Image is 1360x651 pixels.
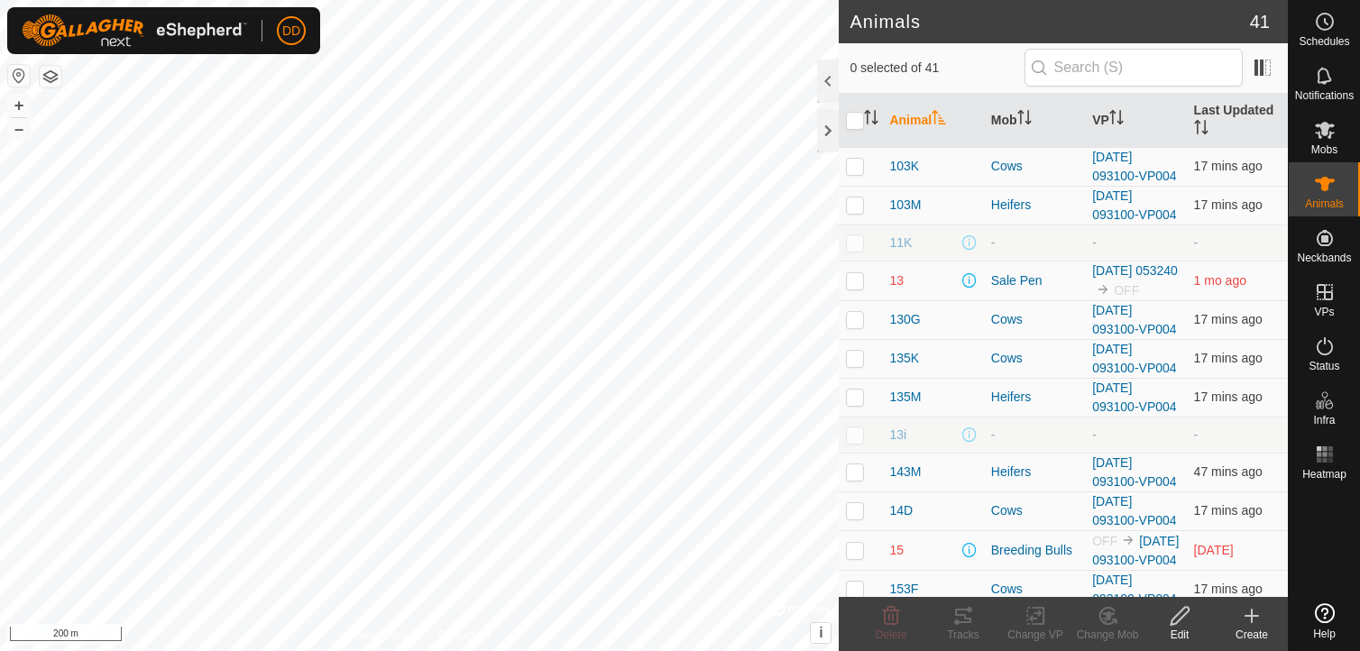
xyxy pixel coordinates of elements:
a: [DATE] 093100-VP004 [1092,455,1176,489]
span: 23 Aug 2025, 9:33 am [1194,273,1246,288]
a: Privacy Policy [348,628,416,644]
span: 15 [889,541,904,560]
button: i [811,623,831,643]
span: VPs [1314,307,1334,317]
span: 27 Sept 2025, 8:03 am [1194,351,1263,365]
span: 103K [889,157,919,176]
app-display-virtual-paddock-transition: - [1092,235,1097,250]
span: 153F [889,580,918,599]
span: 135K [889,349,919,368]
div: Cows [991,349,1078,368]
button: – [8,118,30,140]
div: - [991,426,1078,445]
span: 27 Sept 2025, 8:03 am [1194,582,1263,596]
a: [DATE] 093100-VP004 [1092,342,1176,375]
span: 27 Sept 2025, 8:03 am [1194,503,1263,518]
span: 41 [1250,8,1270,35]
a: Contact Us [437,628,491,644]
span: Animals [1305,198,1344,209]
button: + [8,95,30,116]
a: [DATE] 053240 [1092,263,1178,278]
span: Delete [876,628,907,641]
div: Heifers [991,388,1078,407]
a: Help [1289,596,1360,646]
a: [DATE] 093100-VP004 [1092,381,1176,414]
span: 27 Sept 2025, 8:03 am [1194,197,1263,212]
span: 143M [889,463,921,481]
p-sorticon: Activate to sort [864,113,878,127]
span: OFF [1114,283,1139,298]
span: 27 Sept 2025, 7:33 am [1194,464,1263,479]
span: Notifications [1295,90,1354,101]
span: 13 [889,271,904,290]
span: 14D [889,501,913,520]
span: - [1194,235,1199,250]
div: Cows [991,310,1078,329]
span: 11 Sept 2025, 5:03 pm [1194,543,1234,557]
span: 135M [889,388,921,407]
div: Edit [1144,627,1216,643]
span: 27 Sept 2025, 8:03 am [1194,159,1263,173]
p-sorticon: Activate to sort [1109,113,1124,127]
span: 11K [889,234,912,252]
div: Create [1216,627,1288,643]
div: Heifers [991,196,1078,215]
span: Infra [1313,415,1335,426]
span: Status [1309,361,1339,371]
a: [DATE] 093100-VP004 [1092,150,1176,183]
span: 0 selected of 41 [850,59,1024,78]
div: Cows [991,580,1078,599]
th: Mob [984,94,1085,148]
input: Search (S) [1025,49,1243,87]
span: 103M [889,196,921,215]
p-sorticon: Activate to sort [1017,113,1032,127]
th: Animal [882,94,983,148]
div: Breeding Bulls [991,541,1078,560]
p-sorticon: Activate to sort [932,113,946,127]
span: OFF [1092,534,1117,548]
span: DD [282,22,300,41]
app-display-virtual-paddock-transition: - [1092,427,1097,442]
div: Cows [991,157,1078,176]
img: Gallagher Logo [22,14,247,47]
a: [DATE] 093100-VP004 [1092,188,1176,222]
span: Mobs [1311,144,1337,155]
p-sorticon: Activate to sort [1194,123,1208,137]
a: [DATE] 093100-VP004 [1092,573,1176,606]
span: Schedules [1299,36,1349,47]
span: 130G [889,310,920,329]
span: 13i [889,426,906,445]
div: Change VP [999,627,1071,643]
button: Map Layers [40,66,61,87]
button: Reset Map [8,65,30,87]
div: Tracks [927,627,999,643]
h2: Animals [850,11,1249,32]
img: to [1121,533,1135,547]
span: 27 Sept 2025, 8:03 am [1194,390,1263,404]
img: to [1096,282,1110,297]
span: Heatmap [1302,469,1346,480]
span: Help [1313,628,1336,639]
div: Change Mob [1071,627,1144,643]
div: Heifers [991,463,1078,481]
th: Last Updated [1187,94,1288,148]
th: VP [1085,94,1186,148]
span: 27 Sept 2025, 8:03 am [1194,312,1263,326]
span: Neckbands [1297,252,1351,263]
span: i [819,625,822,640]
span: - [1194,427,1199,442]
div: Sale Pen [991,271,1078,290]
div: Cows [991,501,1078,520]
a: [DATE] 093100-VP004 [1092,534,1179,567]
a: [DATE] 093100-VP004 [1092,494,1176,527]
a: [DATE] 093100-VP004 [1092,303,1176,336]
div: - [991,234,1078,252]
